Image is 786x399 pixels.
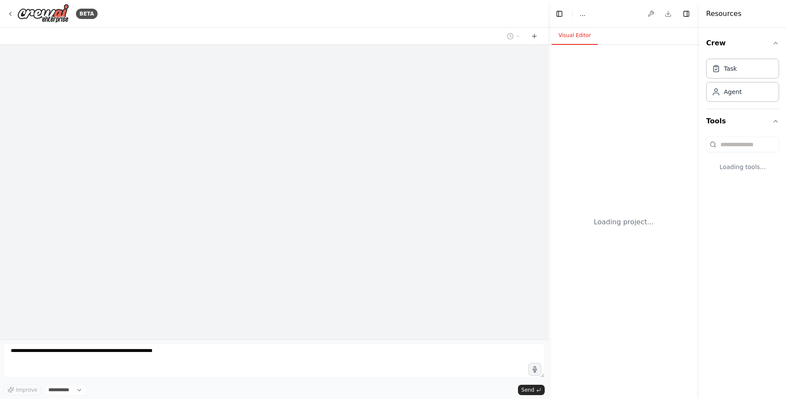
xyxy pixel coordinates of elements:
[552,27,598,45] button: Visual Editor
[17,4,69,23] img: Logo
[553,8,565,20] button: Hide left sidebar
[503,31,524,41] button: Switch to previous chat
[580,9,585,18] span: ...
[527,31,541,41] button: Start a new chat
[16,386,37,393] span: Improve
[521,386,534,393] span: Send
[706,55,779,109] div: Crew
[724,88,742,96] div: Agent
[3,384,41,396] button: Improve
[706,133,779,185] div: Tools
[76,9,98,19] div: BETA
[528,363,541,376] button: Click to speak your automation idea
[594,217,654,227] div: Loading project...
[706,156,779,178] div: Loading tools...
[706,31,779,55] button: Crew
[680,8,692,20] button: Hide right sidebar
[706,9,742,19] h4: Resources
[518,385,545,395] button: Send
[724,64,737,73] div: Task
[580,9,585,18] nav: breadcrumb
[706,109,779,133] button: Tools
